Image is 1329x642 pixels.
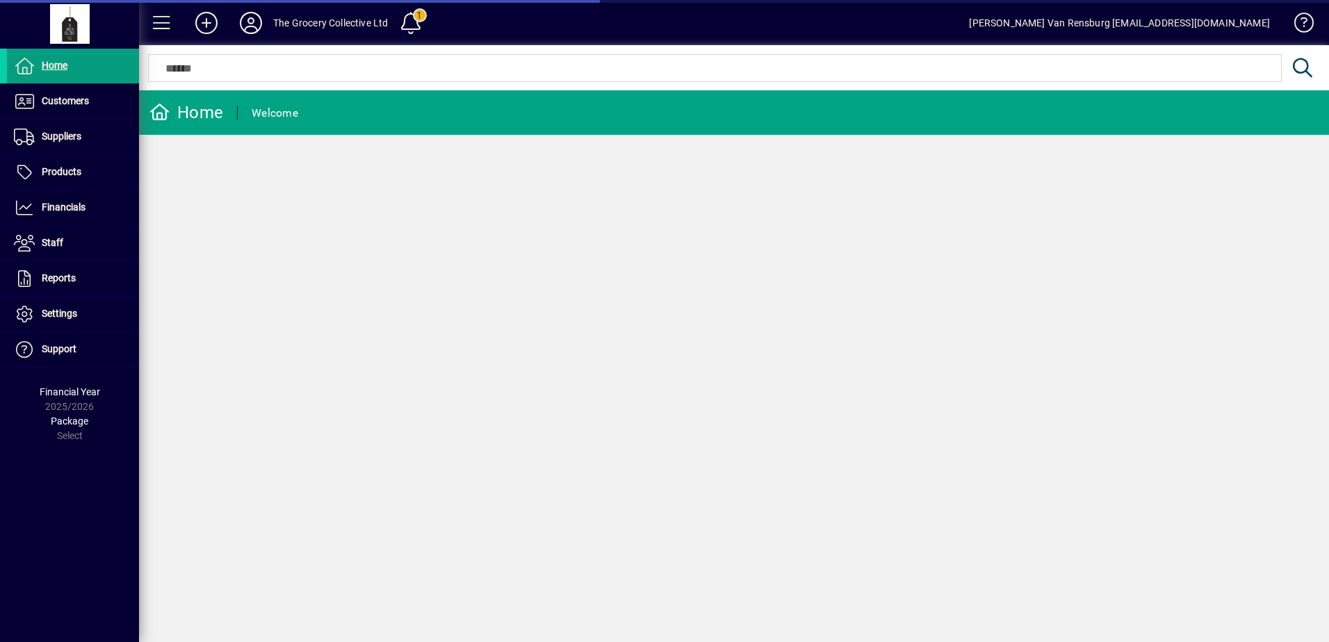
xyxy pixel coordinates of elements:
span: Package [51,415,88,427]
button: Add [184,10,229,35]
span: Home [42,60,67,71]
div: The Grocery Collective Ltd [273,12,389,34]
button: Profile [229,10,273,35]
span: Financials [42,201,85,213]
a: Suppliers [7,120,139,154]
span: Suppliers [42,131,81,142]
a: Support [7,332,139,367]
a: Products [7,155,139,190]
div: Welcome [252,102,298,124]
span: Staff [42,237,63,248]
a: Financials [7,190,139,225]
span: Financial Year [40,386,100,397]
a: Knowledge Base [1284,3,1312,48]
a: Staff [7,226,139,261]
a: Customers [7,84,139,119]
div: [PERSON_NAME] Van Rensburg [EMAIL_ADDRESS][DOMAIN_NAME] [969,12,1270,34]
span: Products [42,166,81,177]
a: Settings [7,297,139,331]
span: Support [42,343,76,354]
div: Home [149,101,223,124]
a: Reports [7,261,139,296]
span: Reports [42,272,76,283]
span: Settings [42,308,77,319]
span: Customers [42,95,89,106]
